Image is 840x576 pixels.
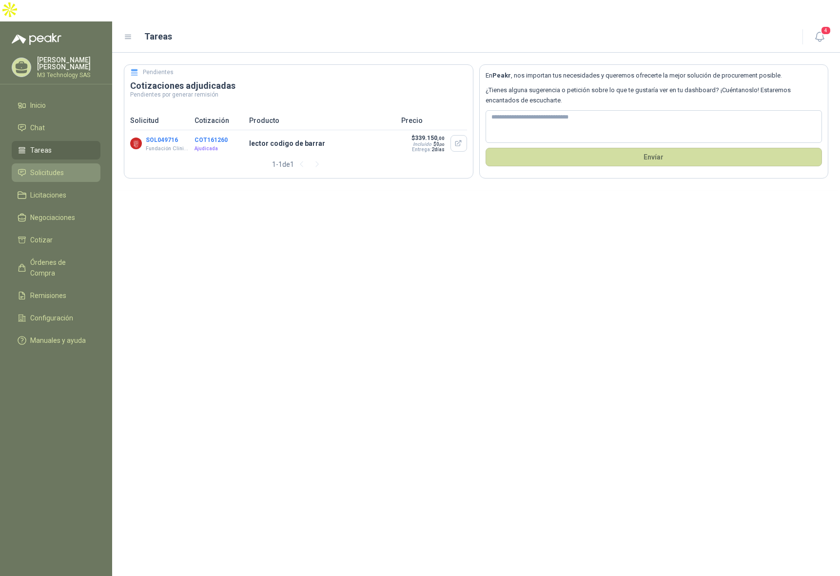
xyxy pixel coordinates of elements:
[411,135,445,141] p: $
[249,115,395,126] p: Producto
[811,28,828,46] button: 4
[144,30,172,43] h1: Tareas
[130,80,467,92] h3: Cotizaciones adjudicadas
[433,141,445,147] span: $
[12,96,100,115] a: Inicio
[130,138,142,149] img: Company Logo
[30,100,46,111] span: Inicio
[30,257,91,278] span: Órdenes de Compra
[30,122,45,133] span: Chat
[820,26,831,35] span: 4
[436,141,445,147] span: 0
[415,135,445,141] span: 339.150
[30,235,53,245] span: Cotizar
[401,115,467,126] p: Precio
[30,313,73,323] span: Configuración
[37,72,100,78] p: M3 Technology SAS
[12,33,61,45] img: Logo peakr
[431,147,445,152] span: 2 días
[195,115,243,126] p: Cotización
[439,142,445,147] span: ,00
[30,335,86,346] span: Manuales y ayuda
[143,68,174,77] h5: Pendientes
[411,147,445,152] p: Entrega:
[146,145,190,153] p: Fundación Clínica Shaio
[12,163,100,182] a: Solicitudes
[30,190,66,200] span: Licitaciones
[12,186,100,204] a: Licitaciones
[249,138,395,149] p: lector codigo de barrar
[130,115,189,126] p: Solicitud
[30,145,52,156] span: Tareas
[413,141,431,147] div: Incluido
[492,72,511,79] b: Peakr
[30,167,64,178] span: Solicitudes
[12,253,100,282] a: Órdenes de Compra
[12,119,100,137] a: Chat
[437,136,445,141] span: ,00
[146,137,178,143] button: SOL049716
[130,92,467,98] p: Pendientes por generar remisión
[486,85,822,105] p: ¿Tienes alguna sugerencia o petición sobre lo que te gustaría ver en tu dashboard? ¡Cuéntanoslo! ...
[12,331,100,350] a: Manuales y ayuda
[195,137,228,143] button: COT161260
[12,309,100,327] a: Configuración
[486,148,822,166] button: Envíar
[195,145,243,153] p: Ajudicada
[30,212,75,223] span: Negociaciones
[272,157,325,172] div: 1 - 1 de 1
[12,231,100,249] a: Cotizar
[486,71,822,80] p: En , nos importan tus necesidades y queremos ofrecerte la mejor solución de procurement posible.
[12,286,100,305] a: Remisiones
[30,290,66,301] span: Remisiones
[12,208,100,227] a: Negociaciones
[37,57,100,70] p: [PERSON_NAME] [PERSON_NAME]
[12,141,100,159] a: Tareas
